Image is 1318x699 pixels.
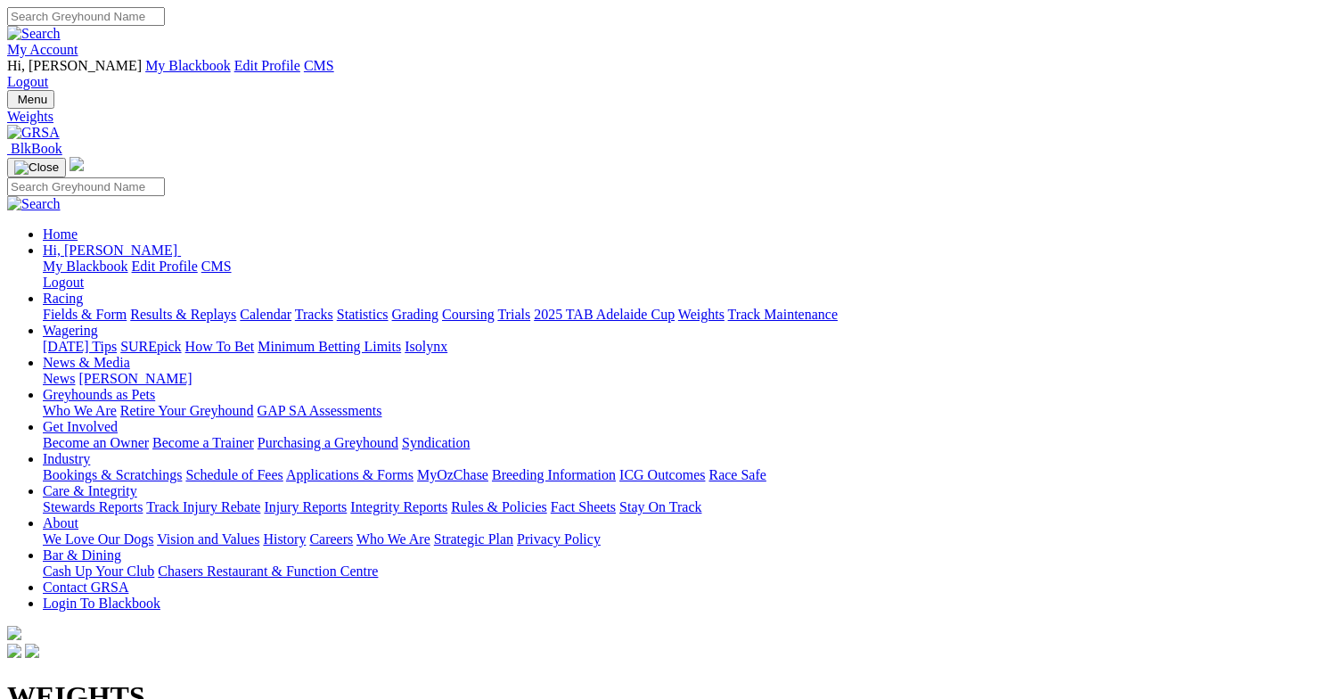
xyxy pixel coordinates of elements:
[43,243,177,258] span: Hi, [PERSON_NAME]
[7,74,48,89] a: Logout
[43,259,128,274] a: My Blackbook
[43,339,117,354] a: [DATE] Tips
[43,371,75,386] a: News
[304,58,334,73] a: CMS
[7,42,78,57] a: My Account
[7,196,61,212] img: Search
[708,467,765,482] a: Race Safe
[434,531,513,547] a: Strategic Plan
[258,403,382,418] a: GAP SA Assessments
[43,291,83,306] a: Racing
[132,259,198,274] a: Edit Profile
[7,177,165,196] input: Search
[43,339,1311,355] div: Wagering
[120,339,181,354] a: SUREpick
[43,563,1311,580] div: Bar & Dining
[402,435,470,450] a: Syndication
[120,403,254,418] a: Retire Your Greyhound
[43,419,118,434] a: Get Involved
[7,644,21,658] img: facebook.svg
[43,467,1311,483] div: Industry
[7,58,1311,90] div: My Account
[551,499,616,514] a: Fact Sheets
[7,125,60,141] img: GRSA
[130,307,236,322] a: Results & Replays
[43,467,182,482] a: Bookings & Scratchings
[534,307,675,322] a: 2025 TAB Adelaide Cup
[7,141,62,156] a: BlkBook
[517,531,601,547] a: Privacy Policy
[11,141,62,156] span: BlkBook
[145,58,231,73] a: My Blackbook
[43,307,127,322] a: Fields & Form
[18,93,47,106] span: Menu
[157,531,259,547] a: Vision and Values
[43,483,137,498] a: Care & Integrity
[25,644,39,658] img: twitter.svg
[185,467,282,482] a: Schedule of Fees
[295,307,333,322] a: Tracks
[185,339,255,354] a: How To Bet
[417,467,488,482] a: MyOzChase
[405,339,447,354] a: Isolynx
[70,157,84,171] img: logo-grsa-white.png
[264,499,347,514] a: Injury Reports
[43,243,181,258] a: Hi, [PERSON_NAME]
[43,275,84,290] a: Logout
[497,307,530,322] a: Trials
[492,467,616,482] a: Breeding Information
[43,307,1311,323] div: Racing
[7,626,21,640] img: logo-grsa-white.png
[451,499,547,514] a: Rules & Policies
[678,307,724,322] a: Weights
[7,109,1311,125] a: Weights
[392,307,438,322] a: Grading
[146,499,260,514] a: Track Injury Rebate
[286,467,413,482] a: Applications & Forms
[309,531,353,547] a: Careers
[7,58,142,73] span: Hi, [PERSON_NAME]
[263,531,306,547] a: History
[201,259,232,274] a: CMS
[43,387,155,402] a: Greyhounds as Pets
[43,531,1311,547] div: About
[442,307,495,322] a: Coursing
[158,563,378,579] a: Chasers Restaurant & Function Centre
[43,355,130,370] a: News & Media
[43,563,154,579] a: Cash Up Your Club
[43,323,98,338] a: Wagering
[43,596,160,611] a: Login To Blackbook
[152,435,254,450] a: Become a Trainer
[78,371,192,386] a: [PERSON_NAME]
[43,435,149,450] a: Become an Owner
[14,160,59,175] img: Close
[619,499,701,514] a: Stay On Track
[43,499,1311,515] div: Care & Integrity
[7,7,165,26] input: Search
[43,580,128,595] a: Contact GRSA
[234,58,300,73] a: Edit Profile
[7,158,66,177] button: Toggle navigation
[258,339,401,354] a: Minimum Betting Limits
[43,371,1311,387] div: News & Media
[7,90,54,109] button: Toggle navigation
[43,259,1311,291] div: Hi, [PERSON_NAME]
[43,531,153,547] a: We Love Our Dogs
[7,26,61,42] img: Search
[337,307,389,322] a: Statistics
[350,499,447,514] a: Integrity Reports
[43,451,90,466] a: Industry
[43,226,78,242] a: Home
[43,403,1311,419] div: Greyhounds as Pets
[43,515,78,530] a: About
[356,531,430,547] a: Who We Are
[43,547,121,563] a: Bar & Dining
[43,403,117,418] a: Who We Are
[728,307,838,322] a: Track Maintenance
[240,307,291,322] a: Calendar
[43,499,143,514] a: Stewards Reports
[619,467,705,482] a: ICG Outcomes
[258,435,398,450] a: Purchasing a Greyhound
[43,435,1311,451] div: Get Involved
